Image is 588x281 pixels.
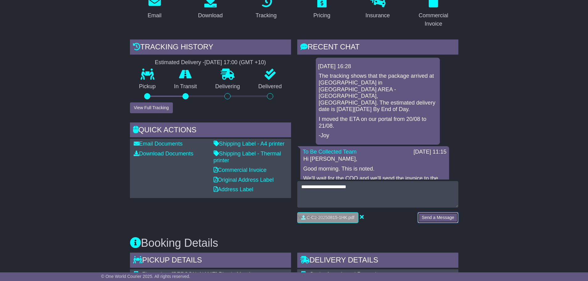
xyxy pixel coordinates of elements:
[214,141,285,147] a: Shipping Label - A4 printer
[134,151,194,157] a: Download Documents
[165,83,206,90] p: In Transit
[297,253,458,269] div: Delivery Details
[214,151,281,163] a: Shipping Label - Thermal printer
[313,11,330,20] div: Pricing
[101,274,190,279] span: © One World Courier 2025. All rights reserved.
[205,59,266,66] div: [DATE] 17:00 (GMT +10)
[249,83,291,90] p: Delivered
[130,59,291,66] div: Estimated Delivery -
[130,122,291,139] div: Quick Actions
[198,11,223,20] div: Download
[134,141,183,147] a: Email Documents
[319,116,437,129] p: I moved the ETA on our portal from 20/08 to 21/08.
[310,271,383,277] span: Cashs Awards and Promotion
[214,167,267,173] a: Commercial Invoice
[303,156,446,163] p: Hi [PERSON_NAME],
[318,63,437,70] div: [DATE] 16:28
[365,11,390,20] div: Insurance
[303,166,446,172] p: Good morning. This is noted.
[303,175,446,188] p: We'll wait for the COO and we'll send the invoice to the courier once shipment is in-transit.
[130,39,291,56] div: Tracking history
[214,177,274,183] a: Original Address Label
[130,102,173,113] button: View Full Tracking
[130,237,458,249] h3: Booking Details
[413,11,454,28] div: Commercial Invoice
[319,132,437,139] p: -Joy
[256,11,277,20] div: Tracking
[414,149,447,155] div: [DATE] 11:15
[303,149,357,155] a: To Be Collected Team
[142,271,250,277] span: Zhongshan [PERSON_NAME] Plastic Metal
[319,73,437,113] p: The tracking shows that the package arrived at [GEOGRAPHIC_DATA] in [GEOGRAPHIC_DATA] AREA - [GEO...
[206,83,249,90] p: Delivering
[418,212,458,223] button: Send a Message
[148,11,161,20] div: Email
[130,253,291,269] div: Pickup Details
[130,83,165,90] p: Pickup
[214,186,253,192] a: Address Label
[297,39,458,56] div: RECENT CHAT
